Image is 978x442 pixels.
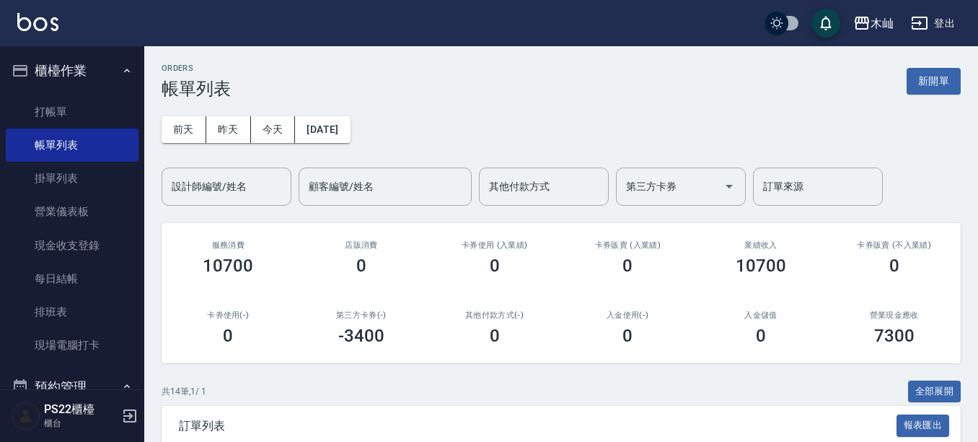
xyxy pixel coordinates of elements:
h2: 入金使用(-) [578,311,677,320]
h2: 第三方卡券(-) [312,311,411,320]
span: 訂單列表 [179,419,896,433]
h2: 入金儲值 [712,311,811,320]
a: 報表匯出 [896,418,950,432]
a: 新開單 [907,74,961,87]
h2: 卡券販賣 (入業績) [578,240,677,250]
h3: 0 [622,326,633,346]
h3: 服務消費 [179,240,278,250]
div: 木屾 [871,14,894,32]
button: 預約管理 [6,368,138,406]
button: [DATE] [295,116,350,143]
button: 櫃檯作業 [6,52,138,90]
h2: 其他付款方式(-) [445,311,544,320]
a: 帳單列表 [6,129,138,162]
button: 前天 [162,116,206,143]
button: 全部展開 [908,381,961,403]
h2: ORDERS [162,64,231,73]
h3: 0 [756,326,766,346]
button: 登出 [905,10,961,37]
h2: 業績收入 [712,240,811,250]
a: 營業儀表板 [6,195,138,228]
h3: 帳單列表 [162,79,231,99]
h2: 卡券使用 (入業績) [445,240,544,250]
h3: 7300 [874,326,915,346]
h3: -3400 [338,326,384,346]
h3: 0 [223,326,233,346]
img: Logo [17,13,58,31]
h2: 店販消費 [312,240,411,250]
a: 每日結帳 [6,262,138,295]
a: 排班表 [6,295,138,329]
button: 今天 [251,116,296,143]
a: 掛單列表 [6,162,138,195]
a: 現金收支登錄 [6,229,138,262]
h3: 0 [490,256,500,276]
img: Person [12,402,40,430]
button: 昨天 [206,116,251,143]
p: 櫃台 [44,417,118,430]
h3: 0 [490,326,500,346]
a: 現場電腦打卡 [6,329,138,362]
h2: 卡券使用(-) [179,311,278,320]
a: 打帳單 [6,95,138,129]
button: Open [718,175,741,198]
h3: 10700 [203,256,253,276]
p: 共 14 筆, 1 / 1 [162,385,206,398]
h5: PS22櫃檯 [44,402,118,417]
button: 報表匯出 [896,415,950,437]
h3: 0 [622,256,633,276]
h2: 卡券販賣 (不入業績) [845,240,943,250]
button: 新開單 [907,68,961,95]
h3: 0 [889,256,899,276]
button: save [811,9,840,38]
h2: 營業現金應收 [845,311,943,320]
button: 木屾 [847,9,899,38]
h3: 10700 [736,256,786,276]
h3: 0 [356,256,366,276]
